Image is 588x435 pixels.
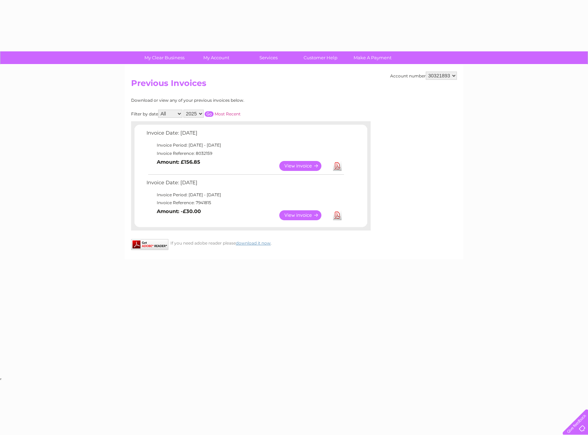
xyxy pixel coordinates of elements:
[188,51,245,64] a: My Account
[145,128,345,141] td: Invoice Date: [DATE]
[145,199,345,207] td: Invoice Reference: 7941815
[333,161,342,171] a: Download
[236,240,271,246] a: download it now
[145,178,345,191] td: Invoice Date: [DATE]
[145,141,345,149] td: Invoice Period: [DATE] - [DATE]
[215,111,241,116] a: Most Recent
[136,51,193,64] a: My Clear Business
[145,149,345,158] td: Invoice Reference: 8032159
[131,98,311,103] div: Download or view any of your previous invoices below.
[279,210,330,220] a: View
[240,51,297,64] a: Services
[131,78,457,91] h2: Previous Invoices
[344,51,401,64] a: Make A Payment
[279,161,330,171] a: View
[333,210,342,220] a: Download
[292,51,349,64] a: Customer Help
[157,159,200,165] b: Amount: £156.85
[157,208,201,214] b: Amount: -£30.00
[390,72,457,80] div: Account number
[131,110,311,118] div: Filter by date
[145,191,345,199] td: Invoice Period: [DATE] - [DATE]
[131,239,371,246] div: If you need adobe reader please .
